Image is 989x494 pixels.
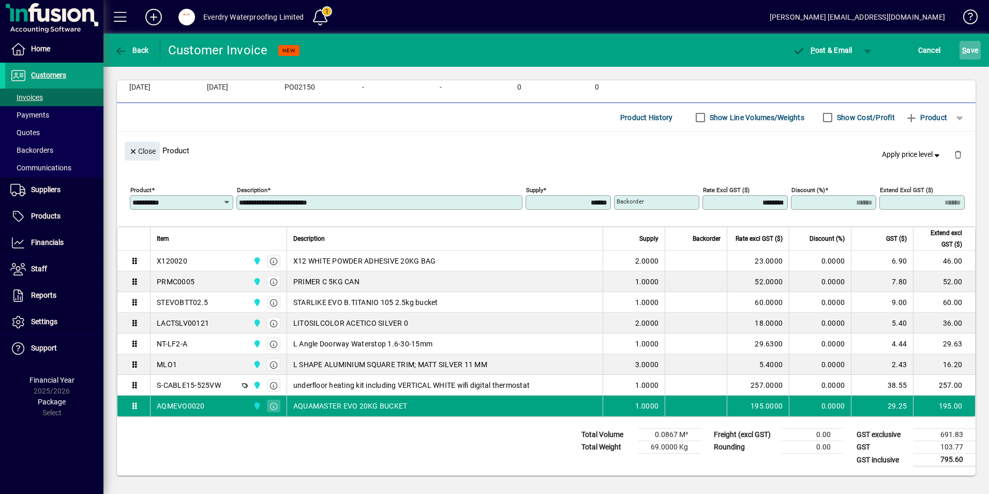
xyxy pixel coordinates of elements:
span: Backorders [10,146,53,154]
span: ave [962,42,978,59]
td: 69.0000 Kg [638,441,700,454]
span: S [962,46,966,54]
button: Cancel [916,41,943,60]
button: Product History [616,108,677,127]
div: 52.0000 [733,277,783,287]
div: 60.0000 [733,297,783,308]
span: AQUAMASTER EVO 20KG BUCKET [293,401,408,411]
span: 1.0000 [635,297,659,308]
span: Back [114,46,149,54]
app-page-header-button: Close [122,146,162,155]
span: - [362,83,364,92]
span: Products [31,212,61,220]
label: Show Line Volumes/Weights [708,112,804,123]
span: Discount (%) [810,233,845,244]
span: PO02150 [284,83,315,92]
td: GST exclusive [851,429,913,441]
span: Backorder [693,233,721,244]
td: 0.0000 [789,271,851,292]
td: 60.00 [913,292,975,313]
span: 2.0000 [635,256,659,266]
td: 0.0000 [789,292,851,313]
span: Description [293,233,325,244]
td: 795.60 [913,454,976,467]
span: Reports [31,291,56,299]
a: Staff [5,256,103,282]
span: Apply price level [882,149,942,160]
span: Cancel [918,42,941,59]
div: 5.4000 [733,359,783,370]
td: 36.00 [913,313,975,333]
span: [DATE] [129,83,151,92]
span: Communications [10,164,71,172]
a: Home [5,36,103,62]
mat-label: Extend excl GST ($) [880,186,933,194]
span: - [440,83,442,92]
td: 0.00 [781,429,843,441]
span: Central [250,338,262,350]
span: Central [250,255,262,267]
div: 23.0000 [733,256,783,266]
span: Central [250,400,262,412]
button: Product [900,108,952,127]
td: 0.0000 [789,251,851,271]
button: Save [960,41,981,60]
span: [DATE] [207,83,228,92]
a: Financials [5,230,103,256]
a: Settings [5,309,103,335]
td: 4.44 [851,333,913,354]
span: Package [38,398,66,406]
a: Payments [5,106,103,124]
div: AQMEVO0020 [157,401,205,411]
td: 0.0000 [789,354,851,375]
span: 1.0000 [635,339,659,349]
a: Communications [5,159,103,177]
td: 6.90 [851,251,913,271]
a: Suppliers [5,177,103,203]
td: 103.77 [913,441,976,454]
td: Freight (excl GST) [709,429,781,441]
td: 7.80 [851,271,913,292]
td: 195.00 [913,396,975,416]
td: Total Weight [576,441,638,454]
span: L Angle Doorway Waterstop 1.6-30-15mm [293,339,432,349]
span: L SHAPE ALUMINIUM SQUARE TRIM; MATT SILVER 11 MM [293,359,487,370]
td: 29.63 [913,333,975,354]
td: 257.00 [913,375,975,396]
span: X12 WHITE POWDER ADHESIVE 20KG BAG [293,256,436,266]
mat-label: Rate excl GST ($) [703,186,750,194]
a: Support [5,336,103,361]
td: 16.20 [913,354,975,375]
div: 18.0000 [733,318,783,328]
a: Quotes [5,124,103,141]
div: LACTSLV00121 [157,318,209,328]
app-page-header-button: Back [103,41,160,60]
span: ost & Email [792,46,852,54]
span: STARLIKE EVO B.TITANIO 105 2.5kg bucket [293,297,438,308]
button: Profile [170,8,203,26]
mat-label: Supply [526,186,543,194]
td: 0.0000 [789,375,851,396]
span: Rate excl GST ($) [736,233,783,244]
div: [PERSON_NAME] [EMAIL_ADDRESS][DOMAIN_NAME] [770,9,945,25]
td: 0.00 [781,441,843,454]
mat-label: Description [237,186,267,194]
td: 38.55 [851,375,913,396]
span: 1.0000 [635,277,659,287]
button: Add [137,8,170,26]
td: 691.83 [913,429,976,441]
span: Item [157,233,169,244]
div: S-CABLE15-525VW [157,380,221,390]
span: 0 [517,83,521,92]
a: Reports [5,283,103,309]
span: 0 [595,83,599,92]
td: 0.0000 [789,313,851,333]
span: Settings [31,317,57,326]
div: PRMC0005 [157,277,194,287]
span: Invoices [10,93,43,101]
span: Central [250,297,262,308]
mat-label: Backorder [617,198,644,205]
span: 1.0000 [635,380,659,390]
td: 2.43 [851,354,913,375]
td: 0.0000 [789,333,851,354]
